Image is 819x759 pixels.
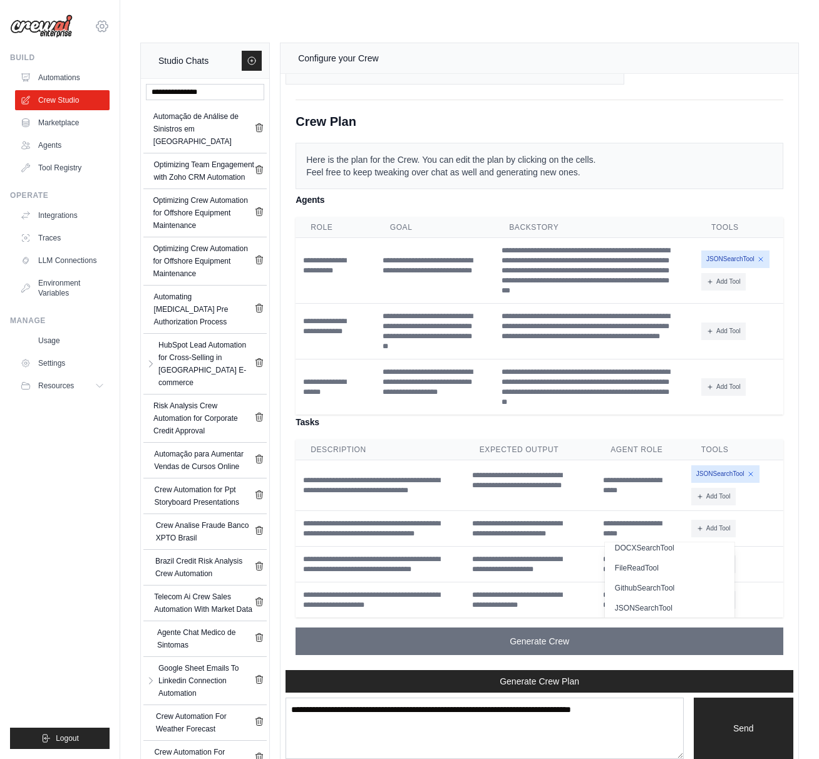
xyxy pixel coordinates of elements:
a: Automação de Análise de Sinistros em [GEOGRAPHIC_DATA] [151,110,254,148]
button: JSONSearchTool [605,598,734,618]
button: Resources [15,376,110,396]
a: Crew Studio [15,90,110,110]
div: Crew Analise Fraude Banco XPTO Brasil [156,519,255,544]
div: Automação para Aumentar Vendas de Cursos Online [154,448,254,473]
h4: Agents [296,192,783,207]
a: Agente Chat Medico de Sintomas [155,626,254,651]
h4: Tasks [296,415,783,430]
a: HubSpot Lead Automation for Cross-Selling in [GEOGRAPHIC_DATA] E-commerce [156,339,254,389]
a: Marketplace [15,113,110,133]
div: HubSpot Lead Automation for Cross-Selling in [GEOGRAPHIC_DATA] E-commerce [158,339,254,389]
div: Brazil Credit Risk Analysis Crew Automation [155,555,254,580]
th: Expected Output [465,440,595,460]
div: Crew Plan [296,113,783,130]
a: Optimizing Crew Automation for Offshore Equipment Maintenance [150,242,254,280]
button: Add Tool [701,273,746,291]
a: Tool Registry [15,158,110,178]
a: Optimizing Crew Automation for Offshore Equipment Maintenance [150,194,254,232]
a: Traces [15,228,110,248]
div: Crew Automation for Ppt Storyboard Presentations [155,483,255,509]
div: Optimizing Crew Automation for Offshore Equipment Maintenance [153,242,254,280]
div: Manage [10,316,110,326]
th: Tools [686,440,783,460]
span: Logout [56,733,79,743]
div: Configure your Crew [298,51,378,66]
th: Agent Role [595,440,686,460]
a: Risk Analysis Crew Automation for Corporate Credit Approval [151,400,254,437]
div: Optimizing Crew Automation for Offshore Equipment Maintenance [153,194,254,232]
button: Send [694,698,793,759]
a: Automations [15,68,110,88]
button: DOCXSearchTool [605,538,734,558]
button: Add Tool [701,378,746,396]
a: Google Sheet Emails To Linkedin Connection Automation [156,662,254,700]
a: Automating [MEDICAL_DATA] Pre Authorization Process [152,291,255,328]
a: Automação para Aumentar Vendas de Cursos Online [152,448,254,473]
button: Generate Crew Plan [286,670,793,693]
div: Telecom Ai Crew Sales Automation With Market Data [154,591,254,616]
img: Logo [10,14,73,38]
button: GithubSearchTool [605,578,734,598]
th: Description [296,440,465,460]
a: Optimizing Team Engagement with Zoho CRM Automation [151,158,254,183]
th: Tools [696,217,783,238]
a: Crew Analise Fraude Banco XPTO Brasil [153,519,255,544]
button: Add Tool [691,488,736,505]
button: Logout [10,728,110,749]
div: Studio Chats [158,53,209,68]
button: Add Tool [691,520,736,537]
div: Automação de Análise de Sinistros em [GEOGRAPHIC_DATA] [153,110,254,148]
span: Resources [38,381,74,391]
a: Crew Automation For Weather Forecast [153,710,254,735]
th: Backstory [494,217,696,238]
a: Settings [15,353,110,373]
div: Build [10,53,110,63]
a: Integrations [15,205,110,225]
a: Crew Automation for Ppt Storyboard Presentations [152,483,255,509]
span: JSONSearchTool [701,250,770,268]
div: Risk Analysis Crew Automation for Corporate Credit Approval [153,400,254,437]
button: Add Tool [701,323,746,340]
div: Crew Automation For Weather Forecast [156,710,254,735]
th: Goal [375,217,495,238]
a: LLM Connections [15,250,110,271]
div: Optimizing Team Engagement with Zoho CRM Automation [153,158,254,183]
div: Operate [10,190,110,200]
span: JSONSearchTool [691,465,760,483]
a: Brazil Credit Risk Analysis Crew Automation [153,555,254,580]
th: Role [296,217,375,238]
div: Automating [MEDICAL_DATA] Pre Authorization Process [154,291,255,328]
div: Agente Chat Medico de Sintomas [157,626,254,651]
div: Google Sheet Emails To Linkedin Connection Automation [158,662,254,700]
p: Here is the plan for the Crew. You can edit the plan by clicking on the cells. Feel free to keep ... [296,143,783,189]
a: Environment Variables [15,273,110,303]
span: Generate Crew [510,635,569,648]
a: Agents [15,135,110,155]
button: Generate Crew [296,627,783,655]
button: FileReadTool [605,558,734,578]
a: Telecom Ai Crew Sales Automation With Market Data [152,591,254,616]
a: Usage [15,331,110,351]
